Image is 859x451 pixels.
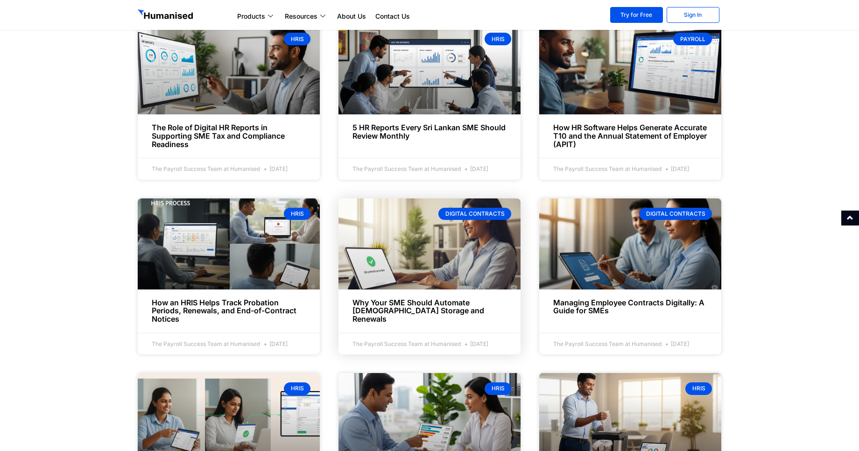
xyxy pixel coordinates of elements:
[462,165,488,172] span: [DATE]
[352,298,484,324] a: Why Your SME Should Automate [DEMOGRAPHIC_DATA] Storage and Renewals
[485,33,511,45] div: HRIS
[261,165,288,172] span: [DATE]
[152,298,296,324] a: How an HRIS Helps Track Probation Periods, Renewals, and End-of-Contract Notices
[553,340,662,347] span: The Payroll Success Team at Humanised
[371,11,415,22] a: Contact Us
[667,7,719,23] a: Sign In
[438,208,511,220] div: Digital Contracts
[639,208,712,220] div: Digital Contracts
[485,382,511,395] div: HRIS
[352,165,461,172] span: The Payroll Success Team at Humanised
[673,33,712,45] div: Payroll
[332,11,371,22] a: About Us
[553,298,704,316] a: Managing Employee Contracts Digitally: A Guide for SMEs
[352,123,506,141] a: 5 HR Reports Every Sri Lankan SME Should Review Monthly
[232,11,280,22] a: Products
[284,33,310,45] div: HRIS
[663,340,689,347] span: [DATE]
[610,7,663,23] a: Try for Free
[685,382,712,395] div: HRIS
[553,165,662,172] span: The Payroll Success Team at Humanised
[261,340,288,347] span: [DATE]
[152,123,285,148] a: The Role of Digital HR Reports in Supporting SME Tax and Compliance Readiness
[352,340,461,347] span: The Payroll Success Team at Humanised
[152,340,260,347] span: The Payroll Success Team at Humanised
[284,208,310,220] div: HRIS
[553,123,707,148] a: How HR Software Helps Generate Accurate T10 and the Annual Statement of Employer (APIT)
[138,9,195,21] img: GetHumanised Logo
[152,165,260,172] span: The Payroll Success Team at Humanised
[284,382,310,395] div: HRIS
[462,340,488,347] span: [DATE]
[280,11,332,22] a: Resources
[663,165,689,172] span: [DATE]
